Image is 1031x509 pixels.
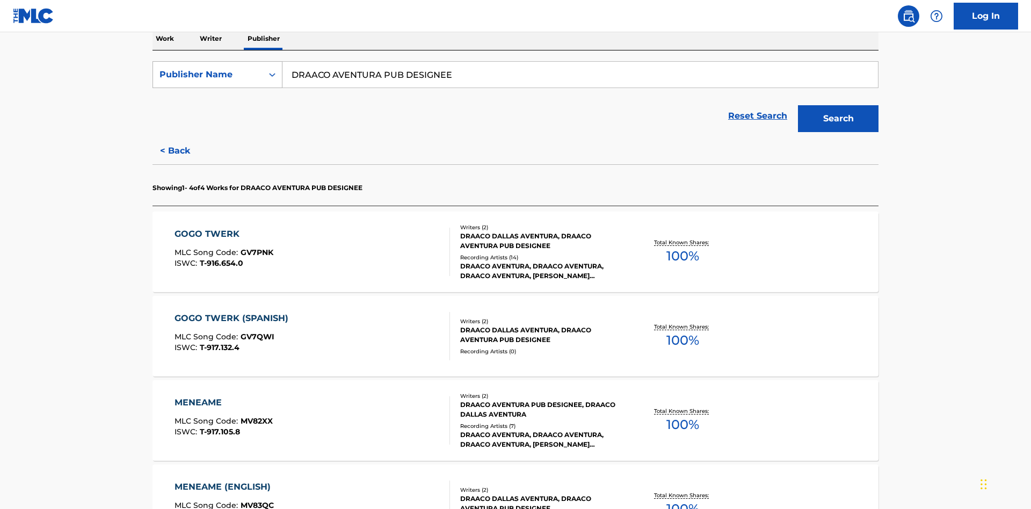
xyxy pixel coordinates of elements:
[460,486,622,494] div: Writers ( 2 )
[654,238,711,246] p: Total Known Shares:
[241,416,273,426] span: MV82XX
[200,258,243,268] span: T-916.654.0
[175,228,273,241] div: GOGO TWERK
[654,323,711,331] p: Total Known Shares:
[175,343,200,352] span: ISWC :
[666,415,699,434] span: 100 %
[460,253,622,261] div: Recording Artists ( 14 )
[654,491,711,499] p: Total Known Shares:
[460,392,622,400] div: Writers ( 2 )
[244,27,283,50] p: Publisher
[798,105,878,132] button: Search
[666,331,699,350] span: 100 %
[666,246,699,266] span: 100 %
[723,104,793,128] a: Reset Search
[153,296,878,376] a: GOGO TWERK (SPANISH)MLC Song Code:GV7QWIISWC:T-917.132.4Writers (2)DRAACO DALLAS AVENTURA, DRAACO...
[460,317,622,325] div: Writers ( 2 )
[153,212,878,292] a: GOGO TWERKMLC Song Code:GV7PNKISWC:T-916.654.0Writers (2)DRAACO DALLAS AVENTURA, DRAACO AVENTURA ...
[460,422,622,430] div: Recording Artists ( 7 )
[153,183,362,193] p: Showing 1 - 4 of 4 Works for DRAACO AVENTURA PUB DESIGNEE
[200,343,239,352] span: T-917.132.4
[981,468,987,500] div: Drag
[153,27,177,50] p: Work
[930,10,943,23] img: help
[241,332,274,341] span: GV7QWI
[197,27,225,50] p: Writer
[460,261,622,281] div: DRAACO AVENTURA, DRAACO AVENTURA, DRAACO AVENTURA, [PERSON_NAME] AVENTURA, DRAACO AVENTURA
[460,430,622,449] div: DRAACO AVENTURA, DRAACO AVENTURA, DRAACO AVENTURA, [PERSON_NAME] AVENTURA, DRAACO AVENTURA
[153,61,878,137] form: Search Form
[926,5,947,27] div: Help
[175,258,200,268] span: ISWC :
[460,400,622,419] div: DRAACO AVENTURA PUB DESIGNEE, DRAACO DALLAS AVENTURA
[898,5,919,27] a: Public Search
[460,223,622,231] div: Writers ( 2 )
[200,427,240,437] span: T-917.105.8
[175,396,273,409] div: MENEAME
[175,427,200,437] span: ISWC :
[460,347,622,355] div: Recording Artists ( 0 )
[153,380,878,461] a: MENEAMEMLC Song Code:MV82XXISWC:T-917.105.8Writers (2)DRAACO AVENTURA PUB DESIGNEE, DRAACO DALLAS...
[654,407,711,415] p: Total Known Shares:
[159,68,256,81] div: Publisher Name
[153,137,217,164] button: < Back
[175,481,276,493] div: MENEAME (ENGLISH)
[175,248,241,257] span: MLC Song Code :
[460,231,622,251] div: DRAACO DALLAS AVENTURA, DRAACO AVENTURA PUB DESIGNEE
[175,312,294,325] div: GOGO TWERK (SPANISH)
[954,3,1018,30] a: Log In
[175,332,241,341] span: MLC Song Code :
[241,248,273,257] span: GV7PNK
[977,457,1031,509] iframe: Chat Widget
[460,325,622,345] div: DRAACO DALLAS AVENTURA, DRAACO AVENTURA PUB DESIGNEE
[902,10,915,23] img: search
[13,8,54,24] img: MLC Logo
[175,416,241,426] span: MLC Song Code :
